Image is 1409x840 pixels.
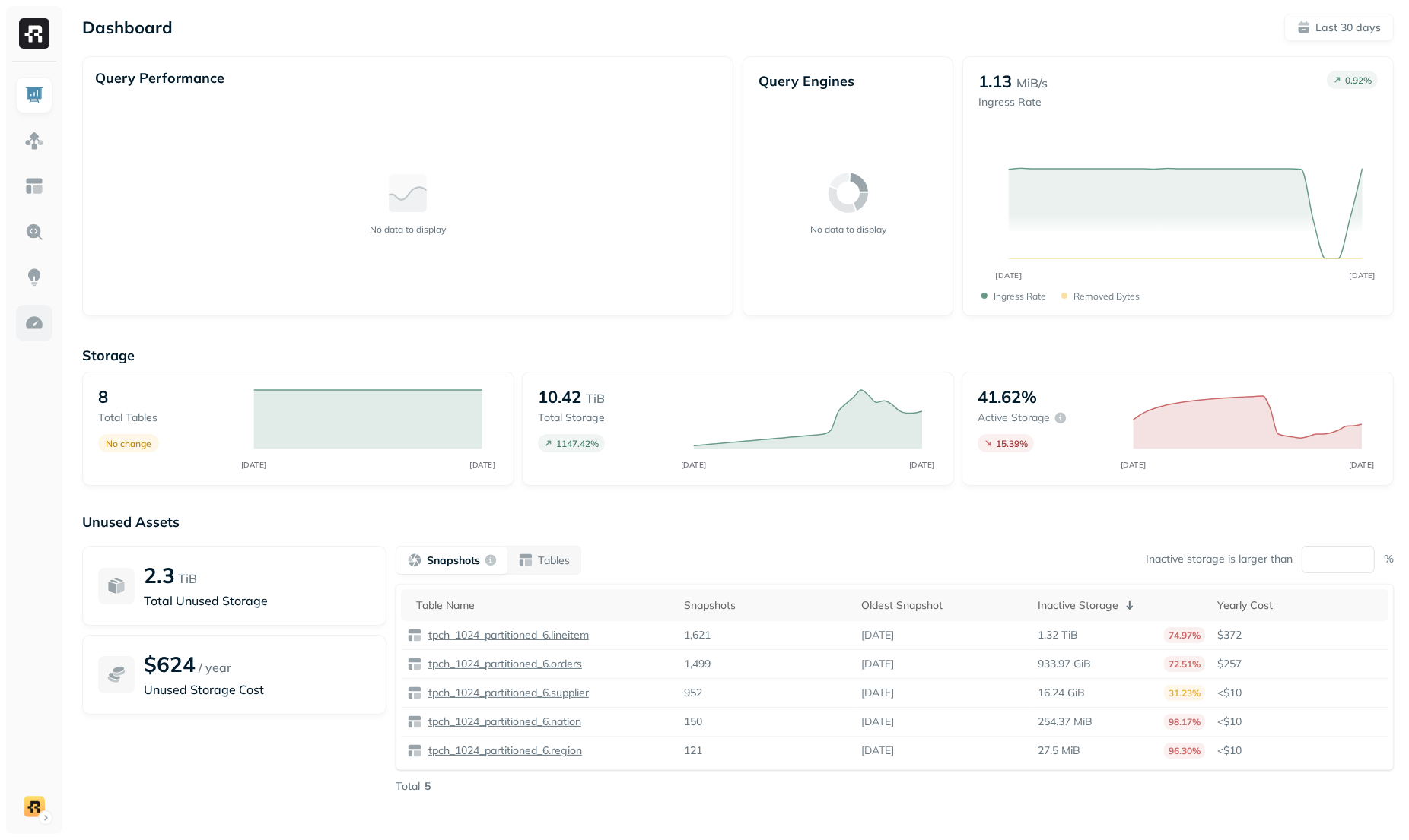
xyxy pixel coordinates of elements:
[178,569,197,588] p: TiB
[425,657,582,671] p: tpch_1024_partitioned_6.orders
[684,715,702,729] p: 150
[1350,271,1376,280] tspan: [DATE]
[1164,714,1205,730] p: 98.17%
[681,460,707,469] tspan: [DATE]
[1217,715,1382,729] p: <$10
[861,598,1026,613] div: Oldest Snapshot
[425,628,589,642] p: tpch_1024_partitioned_6.lineitem
[810,223,886,235] p: No data to display
[422,657,582,671] a: tpch_1024_partitioned_6.orders
[1284,14,1394,41] button: Last 30 days
[1384,552,1394,566] p: %
[1038,598,1119,613] p: Inactive Storage
[407,715,422,730] img: table
[144,651,196,677] p: $624
[425,779,431,794] p: 5
[1217,628,1382,642] p: $372
[1164,656,1205,672] p: 72.51%
[425,686,589,700] p: tpch_1024_partitioned_6.supplier
[684,743,702,758] p: 121
[469,460,495,469] tspan: [DATE]
[996,271,1023,280] tspan: [DATE]
[978,95,1048,109] p: Ingress Rate
[82,347,1394,364] p: Storage
[24,268,44,287] img: Insights
[24,131,44,151] img: Assets
[82,513,1394,531] p: Unused Assets
[861,657,894,671] p: [DATE]
[1217,598,1382,613] div: Yearly Cost
[1038,743,1081,758] p: 27.5 MiB
[1164,743,1205,759] p: 96.30%
[106,438,151,449] p: No change
[861,715,894,729] p: [DATE]
[1146,552,1293,566] p: Inactive storage is larger than
[1345,74,1372,86] p: 0.92 %
[538,386,581,407] p: 10.42
[427,553,480,568] p: Snapshots
[909,460,935,469] tspan: [DATE]
[1349,460,1375,469] tspan: [DATE]
[407,686,422,701] img: table
[861,686,894,700] p: [DATE]
[538,410,678,425] p: Total storage
[978,410,1050,425] p: Active storage
[98,386,108,407] p: 8
[1038,715,1093,729] p: 254.37 MiB
[1315,21,1381,35] p: Last 30 days
[416,598,672,613] div: Table Name
[1038,686,1086,700] p: 16.24 GiB
[1164,627,1205,643] p: 74.97%
[24,85,44,105] img: Dashboard
[1217,657,1382,671] p: $257
[425,715,581,729] p: tpch_1024_partitioned_6.nation
[241,460,267,469] tspan: [DATE]
[1016,74,1048,92] p: MiB/s
[24,176,44,196] img: Asset Explorer
[1121,460,1147,469] tspan: [DATE]
[407,743,422,759] img: table
[199,658,231,677] p: / year
[684,628,711,642] p: 1,621
[684,686,702,700] p: 952
[144,562,175,588] p: 2.3
[422,628,589,642] a: tpch_1024_partitioned_6.lineitem
[538,553,570,568] p: Tables
[994,290,1046,302] p: Ingress Rate
[1073,290,1140,302] p: Removed bytes
[996,438,1028,449] p: 15.39 %
[82,17,173,38] p: Dashboard
[861,743,894,758] p: [DATE]
[396,779,420,794] p: Total
[861,628,894,642] p: [DATE]
[19,18,49,49] img: Ryft
[422,715,581,729] a: tpch_1024_partitioned_6.nation
[95,69,224,87] p: Query Performance
[1038,628,1079,642] p: 1.32 TiB
[556,438,599,449] p: 1147.42 %
[24,222,44,242] img: Query Explorer
[407,628,422,643] img: table
[1217,743,1382,758] p: <$10
[24,796,45,817] img: Blinkit Demo
[1217,686,1382,700] p: <$10
[422,686,589,700] a: tpch_1024_partitioned_6.supplier
[586,389,605,407] p: TiB
[144,680,371,699] p: Unused Storage Cost
[144,591,371,610] p: Total Unused Storage
[422,743,582,758] a: tpch_1024_partitioned_6.region
[759,72,937,90] p: Query Engines
[684,598,849,613] div: Snapshots
[370,223,446,235] p: No data to display
[978,71,1012,92] p: 1.13
[978,386,1037,407] p: 41.62%
[407,657,422,672] img: table
[98,410,238,425] p: Total tables
[684,657,711,671] p: 1,499
[1164,685,1205,701] p: 31.23%
[425,743,582,758] p: tpch_1024_partitioned_6.region
[24,313,44,333] img: Optimization
[1038,657,1092,671] p: 933.97 GiB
